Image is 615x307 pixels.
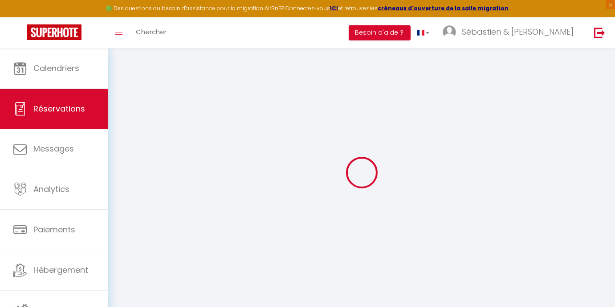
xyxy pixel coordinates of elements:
[443,25,456,39] img: ...
[378,4,509,12] a: créneaux d'ouverture de la salle migration
[33,143,74,154] span: Messages
[33,63,79,74] span: Calendriers
[27,24,81,40] img: Super Booking
[129,17,173,48] a: Chercher
[33,183,69,195] span: Analytics
[349,25,411,40] button: Besoin d'aide ?
[33,103,85,114] span: Réservations
[462,26,574,37] span: Sébastien & [PERSON_NAME]
[436,17,585,48] a: ... Sébastien & [PERSON_NAME]
[330,4,338,12] a: ICI
[7,4,34,30] button: Ouvrir le widget de chat LiveChat
[33,224,75,235] span: Paiements
[594,27,605,38] img: logout
[577,267,608,300] iframe: Chat
[33,264,88,275] span: Hébergement
[136,27,167,36] span: Chercher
